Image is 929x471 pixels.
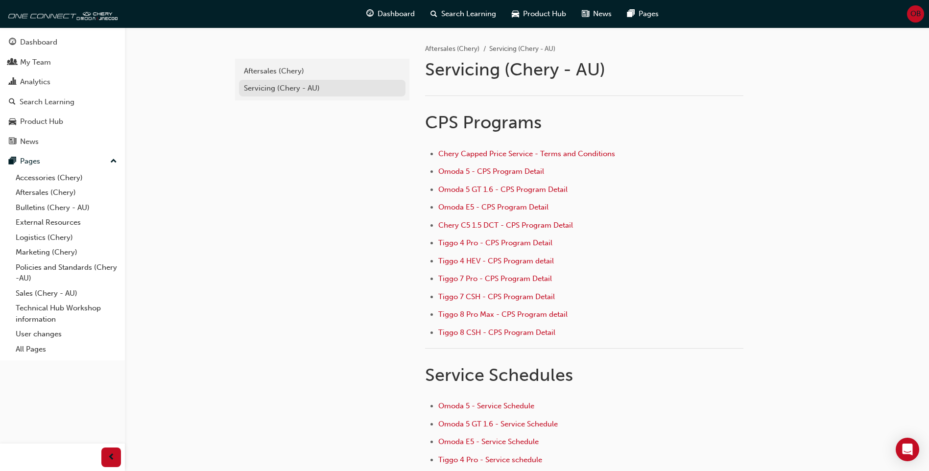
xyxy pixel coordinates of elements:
[523,8,566,20] span: Product Hub
[4,93,121,111] a: Search Learning
[9,78,16,87] span: chart-icon
[12,170,121,186] a: Accessories (Chery)
[12,260,121,286] a: Policies and Standards (Chery -AU)
[4,53,121,71] a: My Team
[239,80,405,97] a: Servicing (Chery - AU)
[896,438,919,461] div: Open Intercom Messenger
[12,327,121,342] a: User changes
[12,215,121,230] a: External Resources
[438,420,558,428] a: Omoda 5 GT 1.6 - Service Schedule
[12,200,121,215] a: Bulletins (Chery - AU)
[438,149,615,158] a: Chery Capped Price Service - Terms and Conditions
[438,328,555,337] a: Tiggo 8 CSH - CPS Program Detail
[4,113,121,131] a: Product Hub
[5,4,118,24] img: oneconnect
[619,4,667,24] a: pages-iconPages
[4,152,121,170] button: Pages
[438,437,539,446] a: Omoda E5 - Service Schedule
[593,8,612,20] span: News
[423,4,504,24] a: search-iconSearch Learning
[438,401,534,410] a: Omoda 5 - Service Schedule
[244,66,401,77] div: Aftersales (Chery)
[12,342,121,357] a: All Pages
[20,96,74,108] div: Search Learning
[574,4,619,24] a: news-iconNews
[438,257,554,265] a: Tiggo 4 HEV - CPS Program detail
[582,8,589,20] span: news-icon
[441,8,496,20] span: Search Learning
[20,156,40,167] div: Pages
[438,310,568,319] a: Tiggo 8 Pro Max - CPS Program detail
[20,37,57,48] div: Dashboard
[9,38,16,47] span: guage-icon
[907,5,924,23] button: OB
[430,8,437,20] span: search-icon
[910,8,921,20] span: OB
[627,8,635,20] span: pages-icon
[9,138,16,146] span: news-icon
[244,83,401,94] div: Servicing (Chery - AU)
[366,8,374,20] span: guage-icon
[20,57,51,68] div: My Team
[12,230,121,245] a: Logistics (Chery)
[378,8,415,20] span: Dashboard
[438,455,542,464] a: Tiggo 4 Pro - Service schedule
[504,4,574,24] a: car-iconProduct Hub
[438,221,573,230] a: Chery C5 1.5 DCT - CPS Program Detail
[9,118,16,126] span: car-icon
[12,245,121,260] a: Marketing (Chery)
[489,44,555,55] li: Servicing (Chery - AU)
[438,185,568,194] a: Omoda 5 GT 1.6 - CPS Program Detail
[438,203,548,212] a: Omoda E5 - CPS Program Detail
[239,63,405,80] a: Aftersales (Chery)
[438,167,544,176] a: Omoda 5 - CPS Program Detail
[12,185,121,200] a: Aftersales (Chery)
[438,292,555,301] a: Tiggo 7 CSH - CPS Program Detail
[9,98,16,107] span: search-icon
[512,8,519,20] span: car-icon
[358,4,423,24] a: guage-iconDashboard
[20,76,50,88] div: Analytics
[9,58,16,67] span: people-icon
[20,136,39,147] div: News
[108,451,115,464] span: prev-icon
[12,301,121,327] a: Technical Hub Workshop information
[438,238,552,247] a: Tiggo 4 Pro - CPS Program Detail
[425,364,573,385] span: Service Schedules
[4,31,121,152] button: DashboardMy TeamAnalyticsSearch LearningProduct HubNews
[20,116,63,127] div: Product Hub
[12,286,121,301] a: Sales (Chery - AU)
[4,33,121,51] a: Dashboard
[438,274,552,283] a: Tiggo 7 Pro - CPS Program Detail
[425,59,746,80] h1: Servicing (Chery - AU)
[110,155,117,168] span: up-icon
[4,73,121,91] a: Analytics
[425,112,542,133] span: CPS Programs
[4,133,121,151] a: News
[425,45,479,53] a: Aftersales (Chery)
[639,8,659,20] span: Pages
[9,157,16,166] span: pages-icon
